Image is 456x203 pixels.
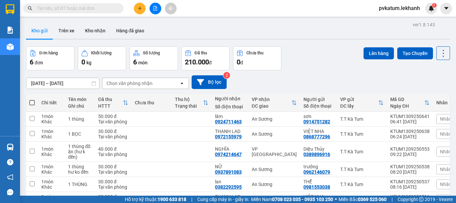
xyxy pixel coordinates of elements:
div: Thu hộ [175,97,203,102]
div: 08:16 [DATE] [390,184,430,190]
div: 30.000 đ [98,194,128,199]
div: ĐC lấy [340,103,378,109]
span: Hỗ trợ kỹ thuật: [125,196,186,203]
span: caret-down [443,5,449,11]
div: KTUM1209250538 [390,164,430,169]
span: Miền Bắc [338,196,387,203]
th: Toggle SortBy [337,94,387,112]
div: T.T Kà Tum [340,182,384,187]
div: 1 BỌC [68,131,91,137]
div: 0972155979 [215,134,242,139]
div: Tại văn phòng [98,184,128,190]
th: Toggle SortBy [248,94,300,112]
div: Số điện thoại [215,104,245,109]
div: HTTT [98,103,123,109]
div: Tại văn phòng [98,119,128,124]
button: plus [134,3,146,14]
span: đ [209,60,212,65]
div: 40.000 đ [98,146,128,152]
span: Nhãn [440,149,451,154]
div: Đã thu [195,51,207,55]
div: VP gửi [340,97,378,102]
div: 1 món [41,194,61,199]
button: Lên hàng [364,47,394,59]
div: Khác [41,184,61,190]
span: plus [138,6,142,11]
img: solution-icon [7,27,14,34]
div: Chưa thu [246,51,263,55]
div: 30.000 đ [98,129,128,134]
div: sơn [303,114,333,119]
div: 06:24 [DATE] [390,134,430,139]
div: 0924711463 [215,119,242,124]
div: T.T Kà Tum [340,131,384,137]
span: kg [86,60,91,65]
button: Bộ lọc [192,75,227,89]
span: message [7,189,13,195]
span: file-add [153,6,158,11]
span: đơn [35,60,43,65]
div: Khác [41,134,61,139]
div: T.T Kà Tum [340,116,384,122]
div: 50.000 đ [98,114,128,119]
div: Chi tiết [41,100,61,105]
div: THỂ [303,179,333,184]
span: aim [168,6,173,11]
div: Khối lượng [91,51,111,55]
img: icon-new-feature [428,5,434,11]
img: logo-vxr [6,4,14,14]
span: 0 [81,58,85,66]
span: 1 [433,3,435,8]
div: Khác [41,169,61,175]
div: 1 món [41,146,61,152]
span: Miền Nam [251,196,333,203]
span: 6 [30,58,33,66]
button: Khối lượng0kg [78,46,126,70]
button: Kho nhận [80,23,111,39]
div: VIỆT NHA [303,129,333,134]
div: 30.000 đ [98,179,128,184]
button: Đã thu210.000đ [181,46,230,70]
span: 0 [237,58,240,66]
div: 1 món [41,114,61,119]
span: question-circle [7,159,13,165]
span: Nhãn [440,131,451,137]
div: NGHĨA [215,146,245,152]
div: An Sương [252,182,297,187]
div: Số điện thoại [303,103,333,109]
button: Số lượng6món [130,46,178,70]
input: Select a date range. [26,78,99,89]
span: ⚪️ [335,198,337,201]
button: file-add [150,3,161,14]
th: Toggle SortBy [387,94,433,112]
div: ver 1.8.143 [413,21,435,28]
div: Người nhận [215,96,245,101]
sup: 1 [432,3,437,8]
div: KTUM1209250516 [390,194,430,199]
strong: 0369 525 060 [358,197,387,202]
div: 1 món [41,179,61,184]
button: caret-down [440,3,452,14]
div: 1 thùng đồ ăn (hư k đền) [68,144,91,160]
div: 06:41 [DATE] [390,119,430,124]
div: 09:22 [DATE] [390,152,430,157]
div: Tại văn phòng [98,152,128,157]
img: warehouse-icon [7,43,14,50]
div: 0974214647 [215,152,242,157]
span: Cung cấp máy in - giấy in: [197,196,249,203]
div: KTUM1309250641 [390,114,430,119]
div: lan [215,179,245,184]
div: 1 món [41,129,61,134]
th: Toggle SortBy [172,94,212,112]
div: VIỆT NHA [303,194,333,199]
div: 0962146079 [303,169,330,175]
div: 08:20 [DATE] [390,169,430,175]
button: aim [165,3,177,14]
button: Đơn hàng6đơn [26,46,74,70]
div: Ngày ĐH [390,103,424,109]
div: Mã GD [390,97,424,102]
div: T.T Kà Tum [340,167,384,172]
div: THANH LAD [215,194,245,199]
div: 1 món [41,164,61,169]
button: Hàng đã giao [111,23,150,39]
